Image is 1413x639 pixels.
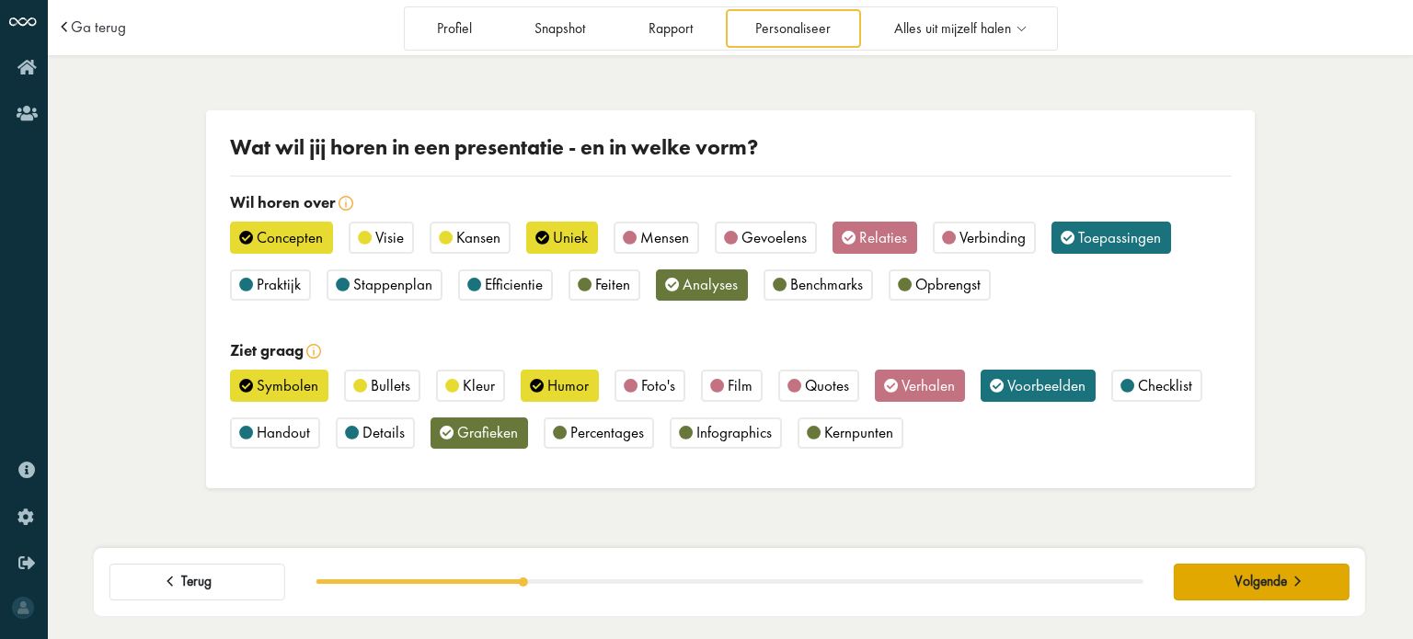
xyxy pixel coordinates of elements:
[456,227,500,247] span: Kansen
[726,9,861,47] a: Personaliseer
[230,340,1232,362] div: Ziet graag
[457,422,518,442] span: Grafieken
[595,274,630,294] span: Feiten
[641,375,675,395] span: Foto's
[915,274,981,294] span: Opbrengst
[902,375,955,395] span: Verhalen
[805,375,849,395] span: Quotes
[570,422,644,442] span: Percentages
[353,274,432,294] span: Stappenplan
[728,375,752,395] span: Film
[257,375,318,395] span: Symbolen
[306,344,321,359] img: info.svg
[824,422,893,442] span: Kernpunten
[109,564,285,600] button: Terug
[547,375,589,395] span: Humor
[257,274,301,294] span: Praktijk
[553,227,588,247] span: Uniek
[864,9,1054,47] a: Alles uit mijzelf halen
[1235,573,1287,590] span: Volgende
[463,375,495,395] span: Kleur
[1174,564,1350,600] button: Volgende
[257,227,323,247] span: Concepten
[407,9,501,47] a: Profiel
[505,9,615,47] a: Snapshot
[894,21,1011,37] span: Alles uit mijzelf halen
[859,227,907,247] span: Relaties
[1007,375,1086,395] span: Voorbeelden
[371,375,410,395] span: Bullets
[1078,227,1161,247] span: Toepassingen
[181,573,212,590] span: Terug
[257,422,310,442] span: Handout
[1138,375,1192,395] span: Checklist
[230,134,1232,160] div: Wat wil jij horen in een presentatie - en in welke vorm?
[640,227,689,247] span: Mensen
[790,274,863,294] span: Benchmarks
[741,227,807,247] span: Gevoelens
[683,274,738,294] span: Analyses
[339,196,353,211] img: info.svg
[362,422,405,442] span: Details
[230,192,1232,214] div: Wil horen over
[375,227,404,247] span: Visie
[959,227,1026,247] span: Verbinding
[485,274,543,294] span: Efficientie
[618,9,722,47] a: Rapport
[696,422,772,442] span: Infographics
[71,19,126,35] a: Ga terug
